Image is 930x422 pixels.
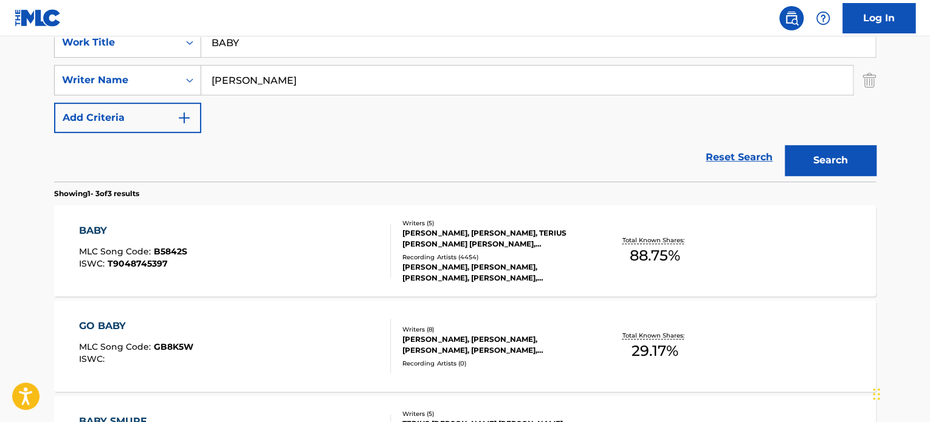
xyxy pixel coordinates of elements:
iframe: Chat Widget [869,364,930,422]
form: Search Form [54,27,876,182]
p: Total Known Shares: [622,236,687,245]
span: 88.75 % [629,245,680,267]
div: Recording Artists ( 4454 ) [402,253,586,262]
a: GO BABYMLC Song Code:GB8K5WISWC:Writers (8)[PERSON_NAME], [PERSON_NAME], [PERSON_NAME], [PERSON_N... [54,301,876,392]
span: ISWC : [79,353,108,364]
a: Public Search [779,6,804,30]
div: [PERSON_NAME], [PERSON_NAME], [PERSON_NAME], [PERSON_NAME], [PERSON_NAME], [PERSON_NAME] [PERSON_... [402,334,586,356]
div: BABY [79,223,187,238]
div: Help [811,6,835,30]
img: 9d2ae6d4665cec9f34b9.svg [177,111,191,125]
button: Add Criteria [54,103,201,133]
span: MLC Song Code : [79,341,154,352]
span: GB8K5W [154,341,193,352]
img: search [784,11,799,26]
div: Writer Name [62,73,171,87]
div: GO BABY [79,319,193,333]
div: [PERSON_NAME], [PERSON_NAME], TERIUS [PERSON_NAME] [PERSON_NAME], [PERSON_NAME], [PERSON_NAME] [402,228,586,250]
div: Work Title [62,35,171,50]
button: Search [785,145,876,175]
p: Total Known Shares: [622,331,687,340]
span: B5842S [154,246,187,257]
a: Reset Search [700,144,779,171]
span: MLC Song Code : [79,246,154,257]
div: Writers ( 5 ) [402,219,586,228]
div: [PERSON_NAME], [PERSON_NAME], [PERSON_NAME], [PERSON_NAME], [PERSON_NAME]|[PERSON_NAME], [PERSON_... [402,262,586,284]
span: 29.17 % [631,340,678,362]
img: help [816,11,830,26]
span: T9048745397 [108,258,168,269]
div: Drag [873,376,880,412]
p: Showing 1 - 3 of 3 results [54,188,139,199]
div: Writers ( 5 ) [402,409,586,418]
div: Writers ( 8 ) [402,325,586,334]
a: BABYMLC Song Code:B5842SISWC:T9048745397Writers (5)[PERSON_NAME], [PERSON_NAME], TERIUS [PERSON_N... [54,205,876,296]
img: Delete Criterion [863,65,876,95]
span: ISWC : [79,258,108,269]
img: MLC Logo [15,9,61,27]
div: Recording Artists ( 0 ) [402,359,586,368]
a: Log In [842,3,915,33]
